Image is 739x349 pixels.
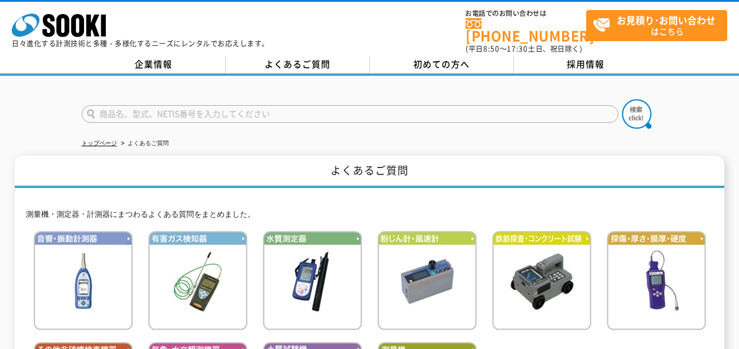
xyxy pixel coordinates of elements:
[263,231,362,330] img: 水質測定器
[466,18,586,42] a: [PHONE_NUMBER]
[82,105,618,123] input: 商品名、型式、NETIS番号を入力してください
[586,10,727,41] a: お見積り･お問い合わせはこちら
[413,58,470,71] span: 初めての方へ
[12,40,269,47] p: 日々進化する計測技術と多種・多様化するニーズにレンタルでお応えします。
[617,13,715,27] strong: お見積り･お問い合わせ
[622,99,651,129] img: btn_search.png
[148,231,248,330] img: 有害ガス検知器
[492,231,591,330] img: 鉄筋検査・コンクリート試験
[377,231,477,330] img: 粉じん計・風速計
[34,231,133,330] img: 音響・振動計測器
[370,56,514,73] a: 初めての方へ
[483,43,500,54] span: 8:50
[466,10,586,17] span: お電話でのお問い合わせは
[466,43,582,54] span: (平日 ～ 土日、祝日除く)
[15,156,724,188] h1: よくあるご質問
[82,56,226,73] a: 企業情報
[607,231,706,330] img: 探傷・厚さ・膜厚・硬度
[26,209,714,221] p: 測量機・測定器・計測器にまつわるよくある質問をまとめました。
[507,43,528,54] span: 17:30
[119,137,169,150] li: よくあるご質問
[226,56,370,73] a: よくあるご質問
[514,56,658,73] a: 採用情報
[593,11,727,40] span: はこちら
[82,140,117,146] a: トップページ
